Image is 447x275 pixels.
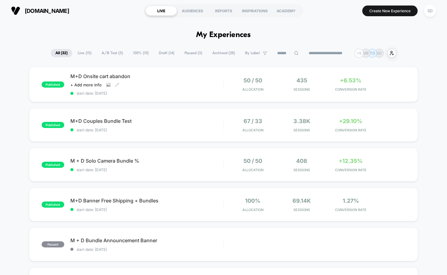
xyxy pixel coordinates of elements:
span: CONVERSION RATE [328,208,374,212]
span: M + D Solo Camera Bundle % [70,158,223,164]
span: Sessions [279,208,325,212]
span: + Add more info [70,82,102,87]
span: 435 [296,77,307,84]
p: TG [370,51,375,55]
div: SD [424,5,436,17]
div: ACADEMY [270,6,302,16]
span: published [42,162,64,168]
span: start date: [DATE] [70,91,223,96]
span: published [42,81,64,88]
span: M+D Banner Free Shipping + Bundles [70,198,223,204]
span: 100% ( 10 ) [129,49,153,57]
span: Sessions [279,168,325,172]
span: M+D Onsite cart abandon [70,73,223,79]
span: 69.14k [292,198,311,204]
span: 67 / 33 [244,118,262,124]
span: CONVERSION RATE [328,168,374,172]
span: CONVERSION RATE [328,128,374,132]
span: start date: [DATE] [70,207,223,212]
span: Draft ( 14 ) [154,49,179,57]
span: 408 [296,158,307,164]
span: +12.35% [339,158,363,164]
span: Live ( 15 ) [73,49,96,57]
span: [DOMAIN_NAME] [25,8,69,14]
span: A/B Test ( 5 ) [97,49,128,57]
span: paused [42,241,64,247]
span: Sessions [279,87,325,92]
span: published [42,122,64,128]
p: MB [363,51,369,55]
span: Paused ( 3 ) [180,49,207,57]
span: CONVERSION RATE [328,87,374,92]
p: SD [377,51,382,55]
span: M + D Bundle Announcement Banner [70,237,223,243]
span: 1.27% [343,198,359,204]
div: LIVE [146,6,177,16]
button: Create New Experience [362,6,418,16]
span: Archived ( 28 ) [208,49,240,57]
div: INSPIRATIONS [239,6,270,16]
span: +6.53% [340,77,361,84]
div: + 5 [355,49,363,58]
div: AUDIENCES [177,6,208,16]
span: +29.10% [339,118,362,124]
span: Allocation [242,208,263,212]
span: 50 / 50 [244,77,262,84]
span: start date: [DATE] [70,247,223,252]
span: Allocation [242,87,263,92]
span: 3.38k [293,118,310,124]
span: start date: [DATE] [70,128,223,132]
span: By Label [245,51,260,55]
span: M+D Couples Bundle Test [70,118,223,124]
button: [DOMAIN_NAME] [9,6,71,16]
span: published [42,202,64,208]
span: 50 / 50 [244,158,262,164]
h1: My Experiences [196,31,251,40]
span: Sessions [279,128,325,132]
span: All ( 32 ) [51,49,72,57]
span: 100% [245,198,260,204]
button: SD [422,5,438,17]
span: Allocation [242,168,263,172]
span: start date: [DATE] [70,168,223,172]
div: REPORTS [208,6,239,16]
img: Visually logo [11,6,20,15]
span: Allocation [242,128,263,132]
